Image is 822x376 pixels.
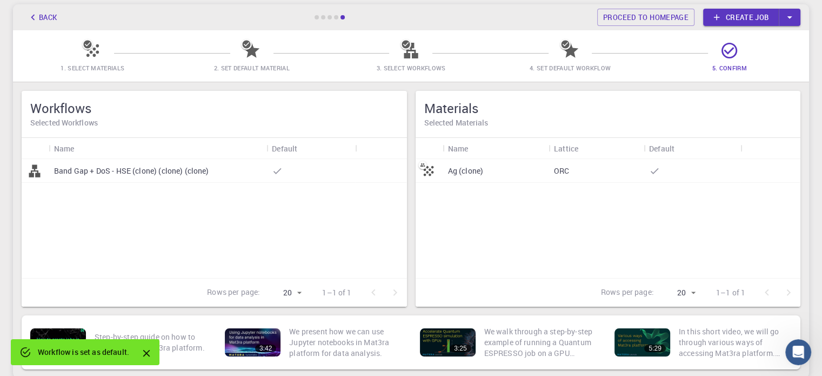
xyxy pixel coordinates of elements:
button: Sort [468,140,485,157]
div: 20 [264,285,305,301]
button: Sort [578,140,596,157]
p: Rows per page: [207,287,260,299]
button: Sort [674,140,692,157]
p: In this short video, we will go through various ways of accessing Mat3ra platform. There are thre... [679,326,792,359]
button: Sort [297,140,315,157]
div: Default [266,138,355,159]
h5: Workflows [30,100,398,117]
div: Name [443,138,549,159]
p: 1–1 of 1 [716,287,745,298]
div: Icon [22,138,49,159]
h6: Selected Workflows [30,117,398,129]
span: 2. Set Default Material [214,64,290,72]
a: Create job [703,9,779,26]
span: Soporte [22,8,60,17]
div: 3:25 [450,345,471,352]
p: Band Gap + DoS - HSE (clone) (clone) (clone) [54,166,209,176]
p: ORC [554,166,569,176]
button: Sort [75,140,92,157]
div: Default [649,138,674,159]
a: Proceed to homepage [597,9,694,26]
div: Name [54,138,75,159]
a: 5:29In this short video, we will go through various ways of accessing Mat3ra platform. There are ... [610,320,796,365]
div: Lattice [549,138,644,159]
h5: Materials [424,100,792,117]
span: 4. Set Default Workflow [530,64,611,72]
iframe: Intercom live chat [785,339,811,365]
div: Default [272,138,297,159]
p: Step-by-step guide on how to create jobs on Mat3ra platform. [95,332,208,353]
span: 5. Confirm [712,64,747,72]
button: Close [138,345,155,362]
p: We present how we can use Jupyter notebooks in Mat3ra platform for data analysis. [289,326,402,359]
div: Icon [416,138,443,159]
div: Workflow is set as default. [38,342,129,362]
p: Ag (clone) [448,166,484,176]
div: Name [49,138,266,159]
a: 2:41Step-by-step guide on how to create jobs on Mat3ra platform. [26,320,212,365]
a: 3:25We walk through a step-by-step example of running a Quantum ESPRESSO job on a GPU enabled nod... [416,320,602,365]
div: 3:42 [255,345,276,352]
span: 3. Select Workflows [376,64,445,72]
a: 3:42We present how we can use Jupyter notebooks in Mat3ra platform for data analysis. [220,320,406,365]
div: Default [644,138,740,159]
button: Back [22,9,63,26]
div: 20 [658,285,699,301]
div: 5:29 [644,345,665,352]
div: Lattice [554,138,578,159]
span: 1. Select Materials [61,64,124,72]
p: We walk through a step-by-step example of running a Quantum ESPRESSO job on a GPU enabled node. W... [484,326,597,359]
h6: Selected Materials [424,117,792,129]
div: Name [448,138,469,159]
p: Rows per page: [601,287,654,299]
p: 1–1 of 1 [322,287,351,298]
